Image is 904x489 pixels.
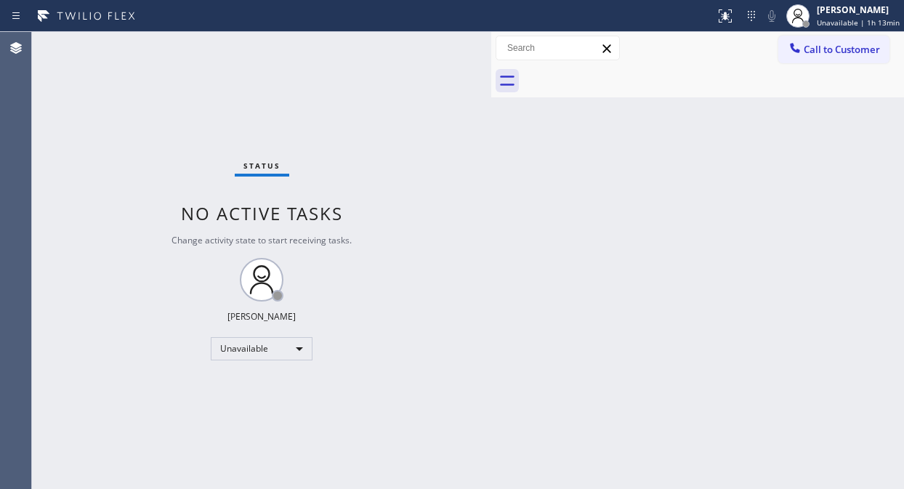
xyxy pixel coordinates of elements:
[817,17,900,28] span: Unavailable | 1h 13min
[496,36,619,60] input: Search
[171,234,352,246] span: Change activity state to start receiving tasks.
[211,337,312,360] div: Unavailable
[181,201,343,225] span: No active tasks
[243,161,281,171] span: Status
[778,36,889,63] button: Call to Customer
[817,4,900,16] div: [PERSON_NAME]
[227,310,296,323] div: [PERSON_NAME]
[804,43,880,56] span: Call to Customer
[762,6,782,26] button: Mute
